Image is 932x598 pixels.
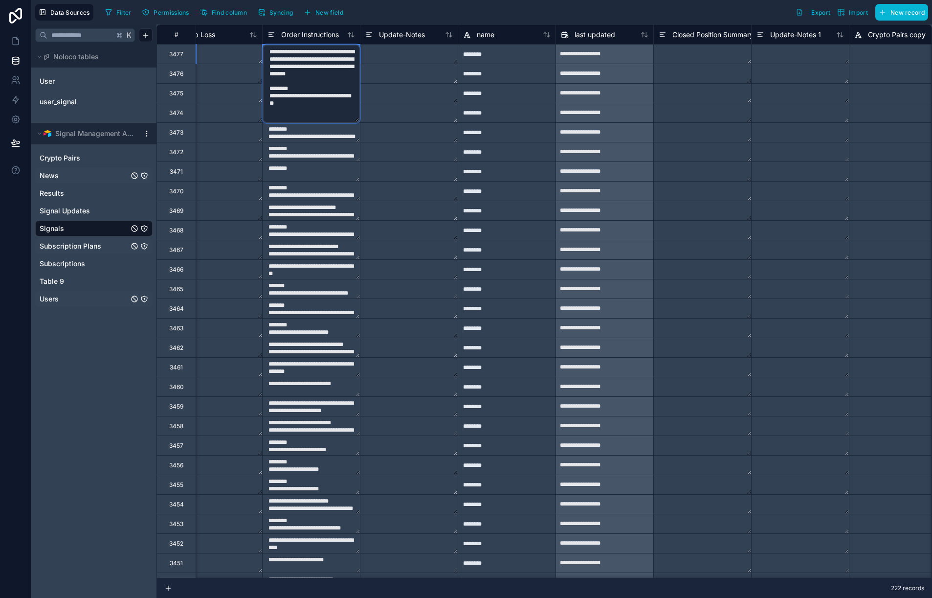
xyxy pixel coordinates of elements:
[254,5,296,20] button: Syncing
[35,256,153,272] div: Subscriptions
[154,9,189,16] span: Permissions
[169,540,183,548] div: 3452
[169,520,183,528] div: 3453
[35,50,147,64] button: Noloco tables
[169,324,183,332] div: 3463
[169,481,183,489] div: 3455
[169,383,184,391] div: 3460
[170,559,183,567] div: 3451
[169,344,183,352] div: 3462
[116,9,132,16] span: Filter
[212,9,247,16] span: Find column
[169,461,183,469] div: 3456
[40,76,119,86] a: User
[101,5,135,20] button: Filter
[44,130,51,138] img: Airtable Logo
[169,403,183,411] div: 3459
[672,30,754,40] span: Closed Position Summary
[891,584,924,592] span: 222 records
[40,97,119,107] a: user_signal
[40,97,77,107] span: user_signal
[40,188,129,198] a: Results
[40,206,129,216] a: Signal Updates
[35,203,153,219] div: Signal Updates
[35,127,139,140] button: Airtable LogoSignal Management App
[40,241,101,251] span: Subscription Plans
[871,4,928,21] a: New record
[35,221,153,236] div: Signals
[169,148,183,156] div: 3472
[40,171,129,181] a: News
[35,238,153,254] div: Subscription Plans
[169,187,184,195] div: 3470
[834,4,871,21] button: Import
[169,442,183,450] div: 3457
[477,30,494,40] span: name
[138,5,192,20] button: Permissions
[35,94,153,110] div: user_signal
[40,153,80,163] span: Crypto Pairs
[169,227,183,234] div: 3468
[40,294,59,304] span: Users
[40,171,59,181] span: News
[40,224,64,233] span: Signals
[50,9,90,16] span: Data Sources
[138,5,196,20] a: Permissions
[40,153,129,163] a: Crypto Pairs
[169,129,183,137] div: 3473
[379,30,425,40] span: Update-Notes
[169,90,183,97] div: 3475
[35,274,153,289] div: Table 9
[40,224,129,233] a: Signals
[40,188,64,198] span: Results
[35,185,153,201] div: Results
[575,30,615,40] span: last updated
[169,422,183,430] div: 3458
[890,9,925,16] span: New record
[169,501,184,508] div: 3454
[281,30,339,40] span: Order Instructions
[40,276,129,286] a: Table 9
[169,109,183,117] div: 3474
[35,73,153,89] div: User
[811,9,830,16] span: Export
[164,31,188,38] div: #
[300,5,347,20] button: New field
[315,9,343,16] span: New field
[169,246,183,254] div: 3467
[35,4,93,21] button: Data Sources
[849,9,868,16] span: Import
[35,291,153,307] div: Users
[183,30,215,40] span: Stop Loss
[126,32,133,39] span: K
[770,30,821,40] span: Update-Notes 1
[40,259,129,269] a: Subscriptions
[169,70,183,78] div: 3476
[197,5,250,20] button: Find column
[170,364,183,371] div: 3461
[792,4,834,21] button: Export
[40,259,85,269] span: Subscriptions
[169,305,184,313] div: 3464
[875,4,928,21] button: New record
[55,129,134,138] span: Signal Management App
[169,207,183,215] div: 3469
[170,168,183,176] div: 3471
[53,52,99,62] span: Noloco tables
[169,50,183,58] div: 3477
[35,168,153,184] div: News
[35,150,153,166] div: Crypto Pairs
[169,285,183,293] div: 3465
[269,9,293,16] span: Syncing
[40,241,129,251] a: Subscription Plans
[40,276,64,286] span: Table 9
[40,294,129,304] a: Users
[868,30,926,40] span: Crypto Pairs copy
[40,206,90,216] span: Signal Updates
[254,5,300,20] a: Syncing
[169,266,183,274] div: 3466
[40,76,55,86] span: User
